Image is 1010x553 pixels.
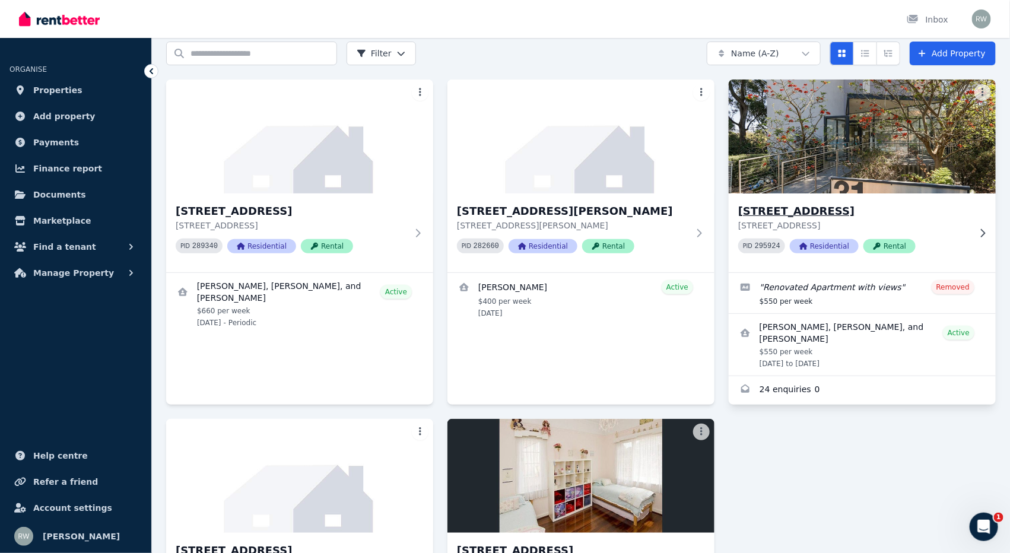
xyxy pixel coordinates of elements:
[457,203,688,220] h3: [STREET_ADDRESS][PERSON_NAME]
[755,242,780,250] code: 295924
[227,239,296,253] span: Residential
[33,240,96,254] span: Find a tenant
[729,314,996,376] a: View details for Kencho Tshering, Thinley Gyeltshen, and Singye Dorji
[180,243,190,249] small: PID
[707,42,821,65] button: Name (A-Z)
[9,157,142,180] a: Finance report
[853,42,877,65] button: Compact list view
[43,529,120,544] span: [PERSON_NAME]
[9,470,142,494] a: Refer a friend
[33,83,82,97] span: Properties
[731,47,779,59] span: Name (A-Z)
[457,220,688,231] p: [STREET_ADDRESS][PERSON_NAME]
[166,80,433,193] img: 7 Baring Street, Mosman Park
[994,513,1003,522] span: 1
[19,10,100,28] img: RentBetter
[447,419,714,533] img: 154 Wellington Street, Mosman Park
[33,501,112,515] span: Account settings
[412,84,428,101] button: More options
[33,214,91,228] span: Marketplace
[357,47,392,59] span: Filter
[693,424,710,440] button: More options
[907,14,948,26] div: Inbox
[9,235,142,259] button: Find a tenant
[876,42,900,65] button: Expanded list view
[447,80,714,193] img: 34 Manning Street, Mosman Park
[176,220,407,231] p: [STREET_ADDRESS]
[974,84,991,101] button: More options
[738,203,970,220] h3: [STREET_ADDRESS]
[9,183,142,206] a: Documents
[33,109,96,123] span: Add property
[9,209,142,233] a: Marketplace
[9,444,142,468] a: Help centre
[33,135,79,150] span: Payments
[863,239,916,253] span: Rental
[33,475,98,489] span: Refer a friend
[166,419,433,533] img: 152 Wellington Street, Mosman Park
[9,65,47,74] span: ORGANISE
[166,273,433,335] a: View details for Zoe Hannah Vigors, Tristan Sullivan, and Harry Henson
[33,449,88,463] span: Help centre
[729,80,996,272] a: 57/31 Wellington Street, Mosman Park[STREET_ADDRESS][STREET_ADDRESS]PID 295924ResidentialRental
[166,80,433,272] a: 7 Baring Street, Mosman Park[STREET_ADDRESS][STREET_ADDRESS]PID 289340ResidentialRental
[176,203,407,220] h3: [STREET_ADDRESS]
[474,242,499,250] code: 282660
[9,104,142,128] a: Add property
[9,131,142,154] a: Payments
[462,243,471,249] small: PID
[738,220,970,231] p: [STREET_ADDRESS]
[9,78,142,102] a: Properties
[790,239,859,253] span: Residential
[693,84,710,101] button: More options
[582,239,634,253] span: Rental
[33,161,102,176] span: Finance report
[9,496,142,520] a: Account settings
[14,527,33,546] img: Roman Watkins
[412,424,428,440] button: More options
[910,42,996,65] a: Add Property
[33,187,86,202] span: Documents
[33,266,114,280] span: Manage Property
[347,42,416,65] button: Filter
[447,80,714,272] a: 34 Manning Street, Mosman Park[STREET_ADDRESS][PERSON_NAME][STREET_ADDRESS][PERSON_NAME]PID 28266...
[509,239,577,253] span: Residential
[830,42,854,65] button: Card view
[729,273,996,313] a: Edit listing: Renovated Apartment with views
[447,273,714,325] a: View details for Silvana Bugueno
[970,513,998,541] iframe: Intercom live chat
[301,239,353,253] span: Rental
[743,243,752,249] small: PID
[9,261,142,285] button: Manage Property
[830,42,900,65] div: View options
[722,77,1003,196] img: 57/31 Wellington Street, Mosman Park
[192,242,218,250] code: 289340
[729,376,996,405] a: Enquiries for 57/31 Wellington Street, Mosman Park
[972,9,991,28] img: Roman Watkins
